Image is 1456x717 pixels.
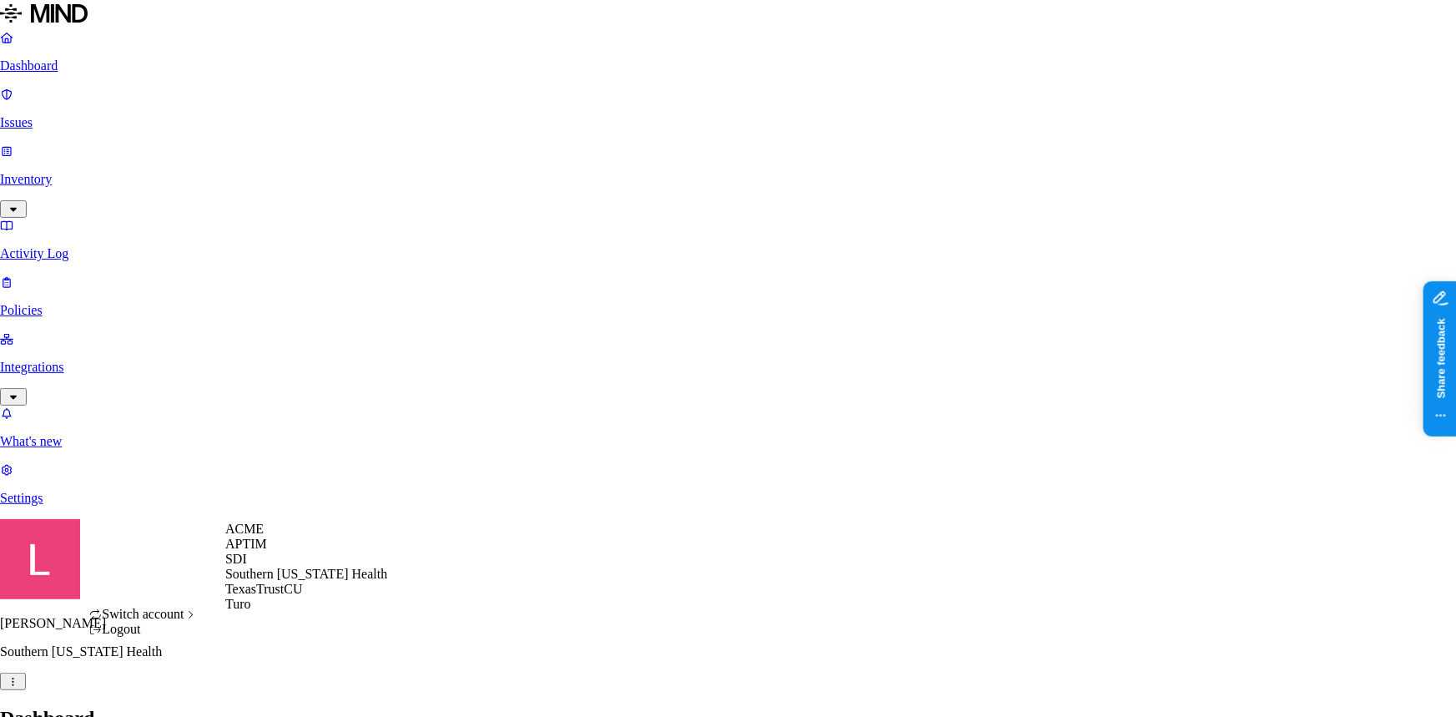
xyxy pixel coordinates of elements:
div: Logout [88,622,197,637]
span: SDI [225,552,247,566]
span: TexasTrustCU [225,582,303,596]
span: Turo [225,597,251,611]
span: Switch account [102,607,184,621]
span: ACME [225,522,264,536]
span: Southern [US_STATE] Health [225,567,387,581]
span: APTIM [225,537,267,551]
